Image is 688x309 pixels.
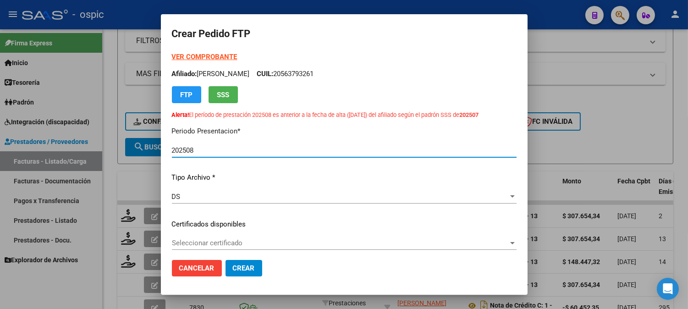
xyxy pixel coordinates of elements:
[172,260,222,276] button: Cancelar
[179,264,215,272] span: Cancelar
[172,25,517,43] h2: Crear Pedido FTP
[257,70,274,78] span: CUIL:
[172,193,181,201] span: DS
[226,260,262,276] button: Crear
[172,239,508,247] span: Seleccionar certificado
[460,111,479,118] strong: 202507
[233,264,255,272] span: Crear
[657,278,679,300] div: Open Intercom Messenger
[172,69,517,79] p: [PERSON_NAME] 20563793261
[172,86,201,103] button: FTP
[172,219,517,230] p: Certificados disponibles
[209,86,238,103] button: SSS
[172,126,517,137] p: Periodo Presentacion
[172,70,197,78] span: Afiliado:
[180,91,193,99] span: FTP
[172,111,189,118] strong: Alerta!
[172,172,517,183] p: Tipo Archivo *
[172,110,517,119] p: El período de prestación 202508 es anterior a la fecha de alta ([DATE]) del afiliado según el pad...
[217,91,229,99] span: SSS
[172,53,237,61] a: VER COMPROBANTE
